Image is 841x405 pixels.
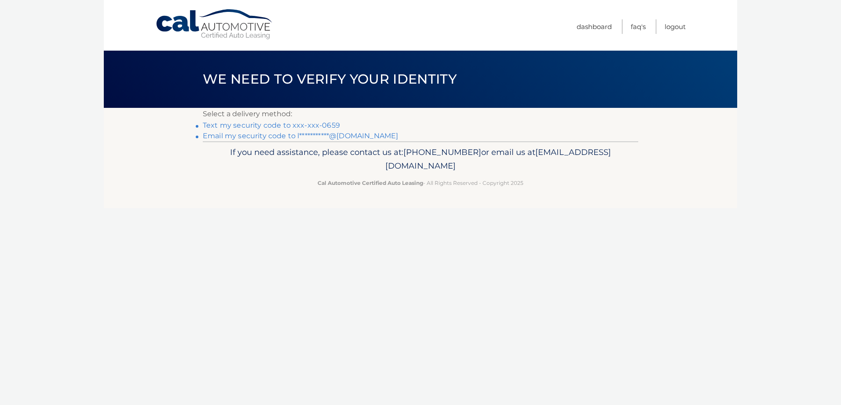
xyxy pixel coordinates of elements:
strong: Cal Automotive Certified Auto Leasing [318,180,423,186]
p: - All Rights Reserved - Copyright 2025 [208,178,633,188]
a: Cal Automotive [155,9,274,40]
a: FAQ's [631,19,646,34]
a: Text my security code to xxx-xxx-0659 [203,121,340,129]
span: [PHONE_NUMBER] [403,147,481,157]
p: Select a delivery method: [203,108,638,120]
a: Dashboard [577,19,612,34]
a: Logout [665,19,686,34]
span: We need to verify your identity [203,71,457,87]
p: If you need assistance, please contact us at: or email us at [208,145,633,173]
